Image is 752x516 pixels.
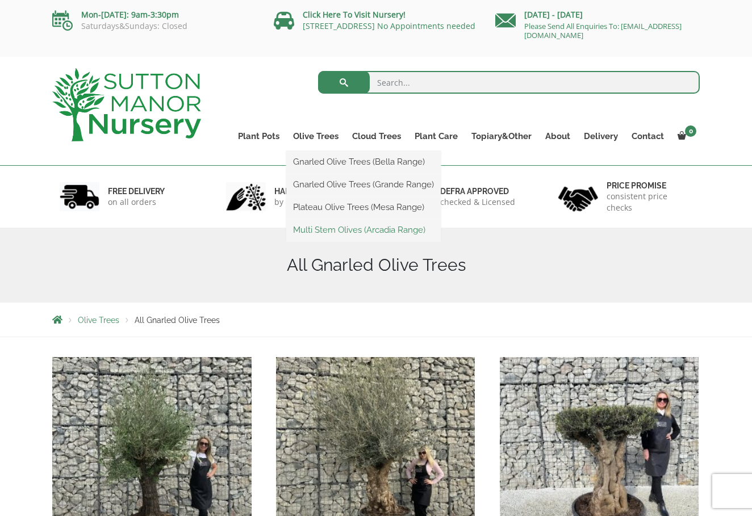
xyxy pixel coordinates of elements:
a: Multi Stem Olives (Arcadia Range) [286,221,441,238]
a: Delivery [577,128,625,144]
img: 4.jpg [558,179,598,214]
a: Topiary&Other [465,128,538,144]
img: 1.jpg [60,182,99,211]
a: Olive Trees [78,316,119,325]
img: logo [52,68,201,141]
a: About [538,128,577,144]
a: Plateau Olive Trees (Mesa Range) [286,199,441,216]
a: Gnarled Olive Trees (Grande Range) [286,176,441,193]
h6: FREE DELIVERY [108,186,165,196]
h6: Price promise [607,181,693,191]
p: consistent price checks [607,191,693,213]
p: checked & Licensed [440,196,515,208]
span: All Gnarled Olive Trees [135,316,220,325]
h1: All Gnarled Olive Trees [52,255,700,275]
p: Saturdays&Sundays: Closed [52,22,257,31]
a: Click Here To Visit Nursery! [303,9,406,20]
p: by professionals [274,196,337,208]
a: Gnarled Olive Trees (Bella Range) [286,153,441,170]
a: Plant Pots [231,128,286,144]
a: Olive Trees [286,128,345,144]
nav: Breadcrumbs [52,315,700,324]
a: Plant Care [408,128,465,144]
h6: Defra approved [440,186,515,196]
span: 0 [685,125,696,137]
a: [STREET_ADDRESS] No Appointments needed [303,20,475,31]
img: 2.jpg [226,182,266,211]
p: [DATE] - [DATE] [495,8,700,22]
h6: hand picked [274,186,337,196]
a: 0 [671,128,700,144]
p: Mon-[DATE]: 9am-3:30pm [52,8,257,22]
a: Cloud Trees [345,128,408,144]
a: Please Send All Enquiries To: [EMAIL_ADDRESS][DOMAIN_NAME] [524,21,682,40]
input: Search... [318,71,700,94]
p: on all orders [108,196,165,208]
a: Contact [625,128,671,144]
